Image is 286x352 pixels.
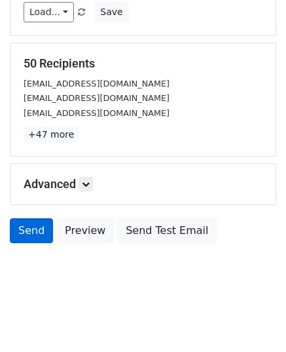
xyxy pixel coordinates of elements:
[94,2,128,22] button: Save
[10,218,53,243] a: Send
[24,93,170,103] small: [EMAIL_ADDRESS][DOMAIN_NAME]
[24,2,74,22] a: Load...
[117,218,217,243] a: Send Test Email
[221,289,286,352] iframe: Chat Widget
[24,108,170,118] small: [EMAIL_ADDRESS][DOMAIN_NAME]
[24,177,262,191] h5: Advanced
[24,56,262,71] h5: 50 Recipients
[56,218,114,243] a: Preview
[24,127,79,143] a: +47 more
[24,79,170,88] small: [EMAIL_ADDRESS][DOMAIN_NAME]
